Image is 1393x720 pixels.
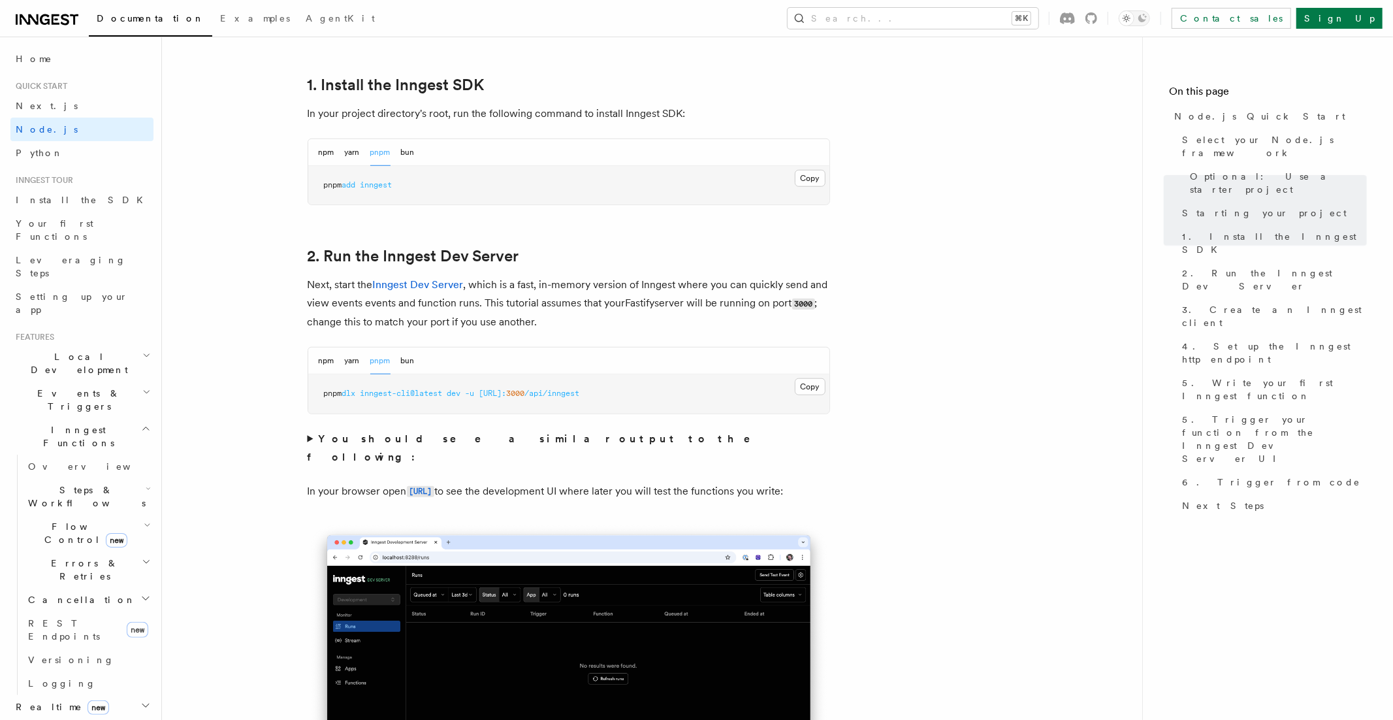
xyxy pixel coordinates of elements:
span: Quick start [10,81,67,91]
span: dev [447,389,461,398]
span: Inngest tour [10,175,73,186]
span: Starting your project [1182,206,1347,220]
a: Logging [23,672,153,695]
a: Python [10,141,153,165]
span: Node.js [16,124,78,135]
button: npm [319,139,334,166]
span: pnpm [324,180,342,189]
span: Home [16,52,52,65]
button: pnpm [370,348,391,374]
span: Next.js [16,101,78,111]
span: new [88,700,109,715]
span: Optional: Use a starter project [1190,170,1367,196]
span: Node.js Quick Start [1174,110,1345,123]
span: Cancellation [23,593,136,606]
a: 4. Set up the Inngest http endpoint [1177,335,1367,371]
a: Setting up your app [10,285,153,321]
span: Logging [28,678,96,689]
button: Copy [795,378,825,395]
a: REST Endpointsnew [23,612,153,648]
a: Node.js [10,118,153,141]
button: Local Development [10,345,153,382]
span: Examples [220,13,290,24]
p: In your browser open to see the development UI where later you will test the functions you write: [308,482,830,501]
button: Realtimenew [10,695,153,719]
span: inngest-cli@latest [360,389,443,398]
span: Python [16,148,63,158]
a: Versioning [23,648,153,672]
span: Leveraging Steps [16,255,126,278]
a: Documentation [89,4,212,37]
a: Next Steps [1177,494,1367,517]
span: AgentKit [306,13,375,24]
a: AgentKit [298,4,383,35]
span: dlx [342,389,356,398]
button: bun [401,348,415,374]
span: Features [10,332,54,342]
span: Overview [28,461,163,472]
span: 1. Install the Inngest SDK [1182,230,1367,256]
a: 1. Install the Inngest SDK [1177,225,1367,261]
strong: You should see a similar output to the following: [308,433,769,463]
code: [URL] [407,486,434,497]
a: Examples [212,4,298,35]
span: inngest [360,180,392,189]
a: Select your Node.js framework [1177,128,1367,165]
a: Node.js Quick Start [1169,105,1367,128]
button: Errors & Retries [23,551,153,588]
a: 2. Run the Inngest Dev Server [308,247,519,265]
a: Overview [23,455,153,478]
span: Select your Node.js framework [1182,133,1367,159]
span: /api/inngest [525,389,580,398]
span: Documentation [97,13,204,24]
span: Your first Functions [16,218,93,242]
a: 2. Run the Inngest Dev Server [1177,261,1367,298]
button: Flow Controlnew [23,515,153,551]
button: yarn [345,139,360,166]
button: Search...⌘K [788,8,1038,29]
span: 5. Trigger your function from the Inngest Dev Server UI [1182,413,1367,465]
span: Inngest Functions [10,423,141,450]
button: npm [319,348,334,374]
span: Next Steps [1182,499,1264,512]
span: 3000 [507,389,525,398]
a: [URL] [407,485,434,497]
a: Your first Functions [10,212,153,248]
a: Next.js [10,94,153,118]
button: yarn [345,348,360,374]
a: 3. Create an Inngest client [1177,298,1367,335]
h4: On this page [1169,84,1367,105]
code: 3000 [792,299,815,310]
button: Copy [795,170,825,187]
a: 5. Write your first Inngest function [1177,371,1367,408]
button: Inngest Functions [10,418,153,455]
span: Realtime [10,700,109,713]
a: 5. Trigger your function from the Inngest Dev Server UI [1177,408,1367,470]
button: Toggle dark mode [1119,10,1150,26]
span: Install the SDK [16,195,151,205]
a: Starting your project [1177,201,1367,225]
button: Steps & Workflows [23,478,153,515]
button: bun [401,139,415,166]
span: pnpm [324,389,342,398]
span: 3. Create an Inngest client [1182,303,1367,329]
span: Flow Control [23,520,144,546]
span: 4. Set up the Inngest http endpoint [1182,340,1367,366]
span: add [342,180,356,189]
span: 5. Write your first Inngest function [1182,376,1367,402]
span: REST Endpoints [28,618,100,642]
a: 6. Trigger from code [1177,470,1367,494]
span: new [127,622,148,638]
span: Errors & Retries [23,557,142,583]
span: new [106,533,127,548]
p: In your project directory's root, run the following command to install Inngest SDK: [308,105,830,123]
span: -u [466,389,475,398]
a: Optional: Use a starter project [1185,165,1367,201]
span: Setting up your app [16,291,128,315]
span: Steps & Workflows [23,483,146,510]
span: [URL]: [479,389,507,398]
p: Next, start the , which is a fast, in-memory version of Inngest where you can quickly send and vi... [308,276,830,331]
summary: You should see a similar output to the following: [308,430,830,466]
span: Events & Triggers [10,387,142,413]
kbd: ⌘K [1012,12,1031,25]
